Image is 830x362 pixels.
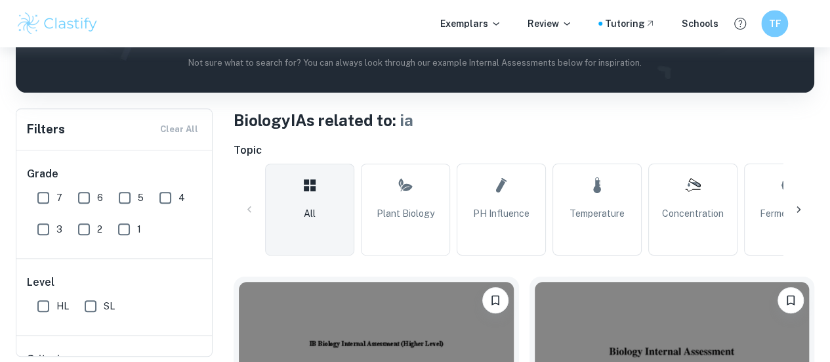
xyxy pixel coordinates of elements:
[27,120,65,139] h6: Filters
[605,16,655,31] a: Tutoring
[56,191,62,205] span: 7
[778,287,804,313] button: Bookmark
[16,11,99,37] img: Clastify logo
[729,12,751,35] button: Help and Feedback
[662,206,724,221] span: Concentration
[138,191,144,205] span: 5
[682,16,718,31] a: Schools
[56,299,69,313] span: HL
[528,16,572,31] p: Review
[56,222,62,237] span: 3
[104,299,115,313] span: SL
[26,57,804,70] p: Not sure what to search for? You can always look through our example Internal Assessments below f...
[377,206,434,221] span: Plant Biology
[234,108,814,132] h1: Biology IAs related to:
[97,191,103,205] span: 6
[137,222,141,237] span: 1
[473,206,529,221] span: pH Influence
[482,287,508,313] button: Bookmark
[761,11,788,37] button: TF
[570,206,625,221] span: Temperature
[440,16,501,31] p: Exemplars
[97,222,102,237] span: 2
[234,143,814,158] h6: Topic
[27,275,203,290] h6: Level
[27,166,203,182] h6: Grade
[760,206,818,221] span: Fermentation
[304,206,316,221] span: All
[178,191,185,205] span: 4
[767,16,783,32] h6: TF
[400,111,413,129] span: ia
